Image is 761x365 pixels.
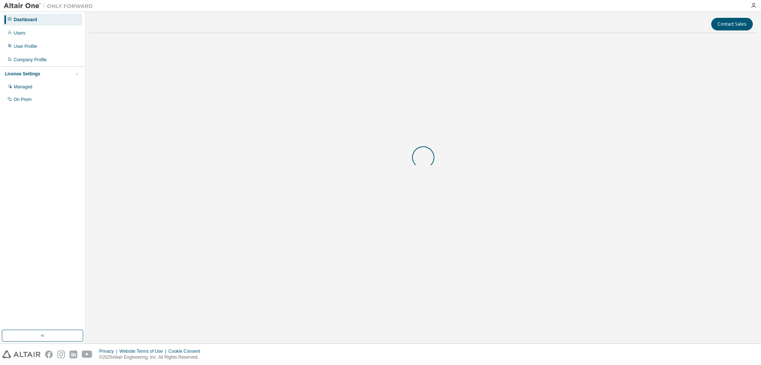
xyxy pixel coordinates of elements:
[14,57,47,63] div: Company Profile
[168,348,204,354] div: Cookie Consent
[69,351,77,358] img: linkedin.svg
[14,43,37,49] div: User Profile
[99,354,205,361] p: © 2025 Altair Engineering, Inc. All Rights Reserved.
[119,348,168,354] div: Website Terms of Use
[14,17,37,23] div: Dashboard
[99,348,119,354] div: Privacy
[45,351,53,358] img: facebook.svg
[14,30,25,36] div: Users
[14,84,32,90] div: Managed
[82,351,93,358] img: youtube.svg
[14,97,32,102] div: On Prem
[57,351,65,358] img: instagram.svg
[5,71,40,77] div: License Settings
[2,351,41,358] img: altair_logo.svg
[711,18,753,30] button: Contact Sales
[4,2,97,10] img: Altair One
